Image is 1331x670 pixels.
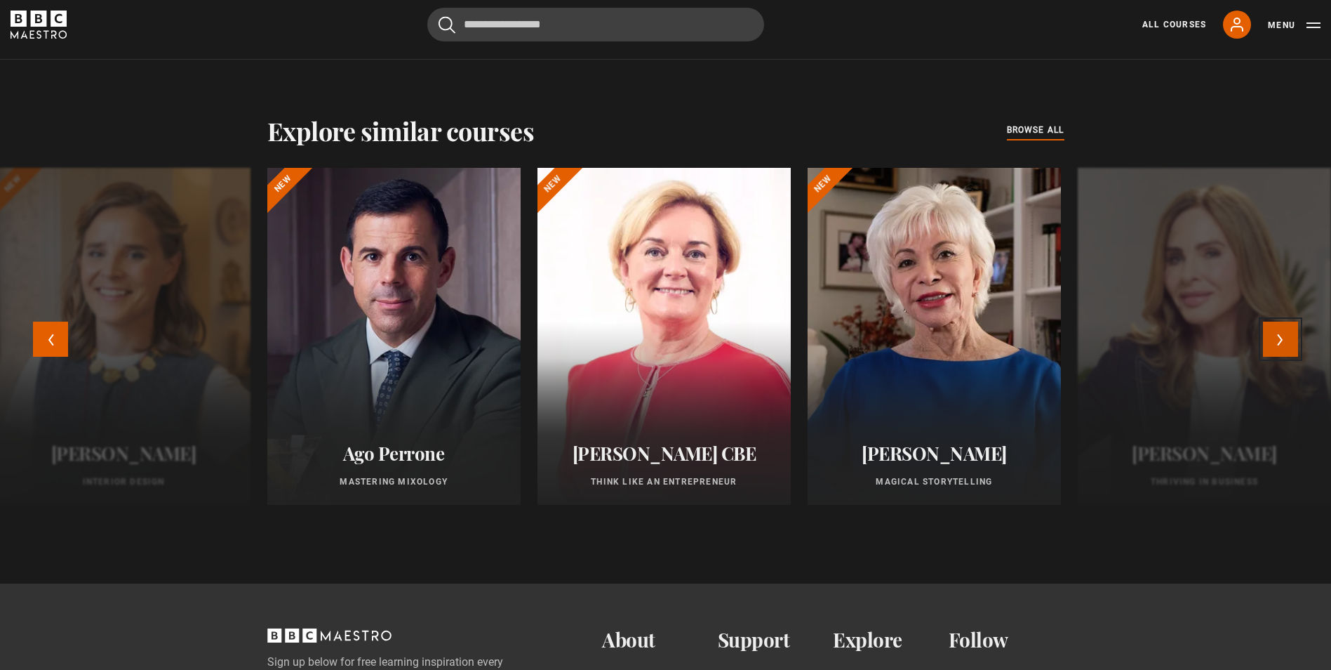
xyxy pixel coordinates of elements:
[537,168,791,505] a: [PERSON_NAME] CBE Think Like an Entrepreneur New
[1007,123,1064,138] a: browse all
[284,442,504,464] h2: Ago Perrone
[833,629,949,652] h2: Explore
[554,442,774,464] h2: [PERSON_NAME] CBE
[439,16,455,34] button: Submit the search query
[11,11,67,39] svg: BBC Maestro
[14,475,234,488] p: Interior Design
[554,475,774,488] p: Think Like an Entrepreneur
[1095,442,1314,464] h2: [PERSON_NAME]
[427,8,764,41] input: Search
[284,475,504,488] p: Mastering Mixology
[824,442,1044,464] h2: [PERSON_NAME]
[824,475,1044,488] p: Magical Storytelling
[718,629,834,652] h2: Support
[267,629,392,643] svg: BBC Maestro, back to top
[1268,18,1320,32] button: Toggle navigation
[949,629,1064,652] h2: Follow
[14,442,234,464] h2: [PERSON_NAME]
[1007,123,1064,137] span: browse all
[267,116,535,145] h2: Explore similar courses
[267,634,392,648] a: BBC Maestro, back to top
[267,168,521,505] a: Ago Perrone Mastering Mixology New
[1095,475,1314,488] p: Thriving in Business
[1078,168,1331,505] a: [PERSON_NAME] Thriving in Business
[1142,18,1206,31] a: All Courses
[808,168,1061,505] a: [PERSON_NAME] Magical Storytelling New
[602,629,718,652] h2: About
